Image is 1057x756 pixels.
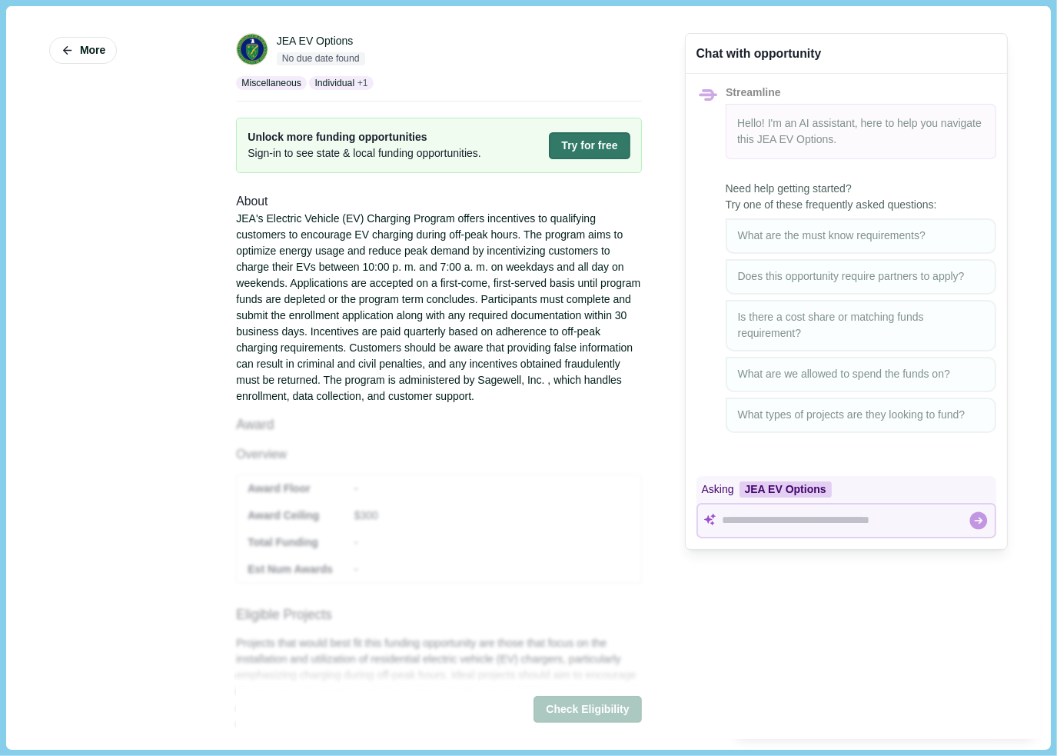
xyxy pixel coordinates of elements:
img: DOE.png [237,34,268,65]
span: No due date found [277,52,365,66]
p: Individual [314,76,354,90]
span: JEA EV Options [757,133,834,145]
div: JEA's Electric Vehicle (EV) Charging Program offers incentives to qualifying customers to encoura... [236,211,641,405]
button: More [49,37,117,64]
span: Sign-in to see state & local funding opportunities. [248,145,481,162]
div: About [236,192,641,211]
span: More [80,44,105,57]
div: JEA EV Options [740,481,832,498]
div: JEA EV Options [277,33,354,49]
span: Streamline [726,86,781,98]
div: Asking [696,476,996,503]
span: Hello! I'm an AI assistant, here to help you navigate this . [737,117,982,145]
span: + 1 [357,76,368,90]
span: Need help getting started? Try one of these frequently asked questions: [726,181,996,213]
button: Check Eligibility [533,696,641,723]
p: Miscellaneous [241,76,301,90]
span: Unlock more funding opportunities [248,129,481,145]
button: Try for free [549,132,630,159]
div: Chat with opportunity [696,45,822,62]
